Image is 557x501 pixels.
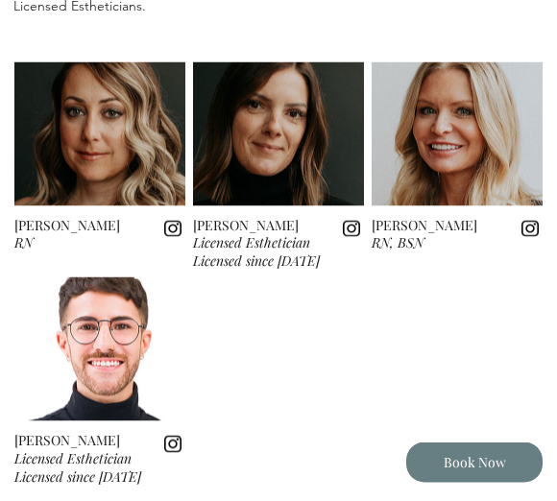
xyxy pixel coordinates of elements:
[193,233,355,251] h2: Licensed Esthetician
[372,233,534,251] h2: RN, BSN
[193,251,355,270] h2: Licensed since [DATE]
[14,216,120,234] a: [PERSON_NAME]
[193,216,299,234] a: [PERSON_NAME]
[14,467,177,486] h2: Licensed since [DATE]
[444,453,506,472] span: Book Now
[406,442,543,483] a: Book Now
[14,449,177,467] h2: Licensed Esthetician
[14,233,177,251] h2: RN
[372,216,539,234] h2: [PERSON_NAME]
[14,431,120,449] a: [PERSON_NAME]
